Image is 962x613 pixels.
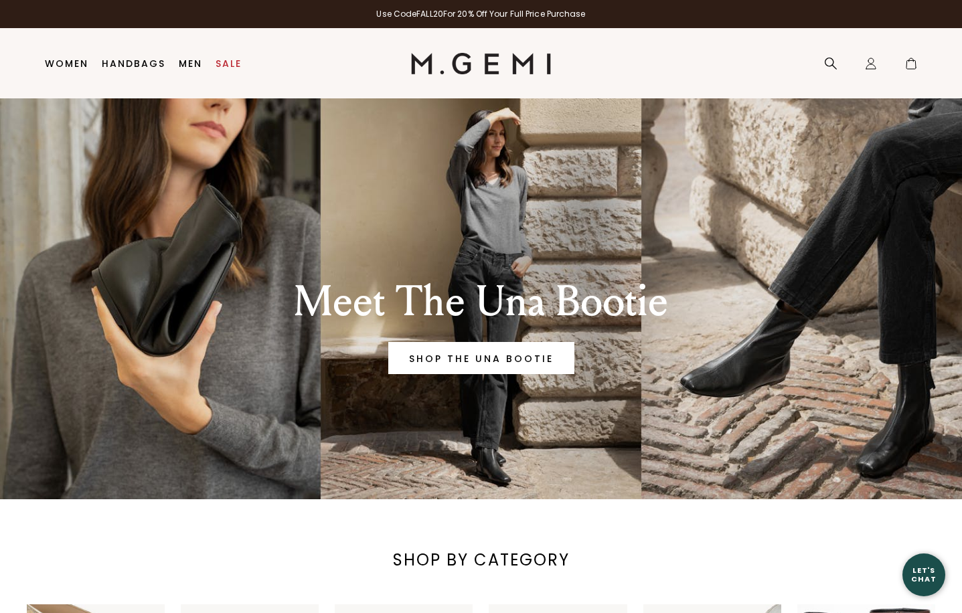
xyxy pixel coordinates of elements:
img: M.Gemi [411,53,551,74]
a: Sale [216,58,242,69]
div: Let's Chat [902,566,945,583]
a: Men [179,58,202,69]
div: SHOP BY CATEGORY [361,549,601,571]
a: Handbags [102,58,165,69]
a: Banner primary button [388,342,574,374]
strong: FALL20 [416,8,443,19]
a: Women [45,58,88,69]
div: Meet The Una Bootie [233,278,730,326]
